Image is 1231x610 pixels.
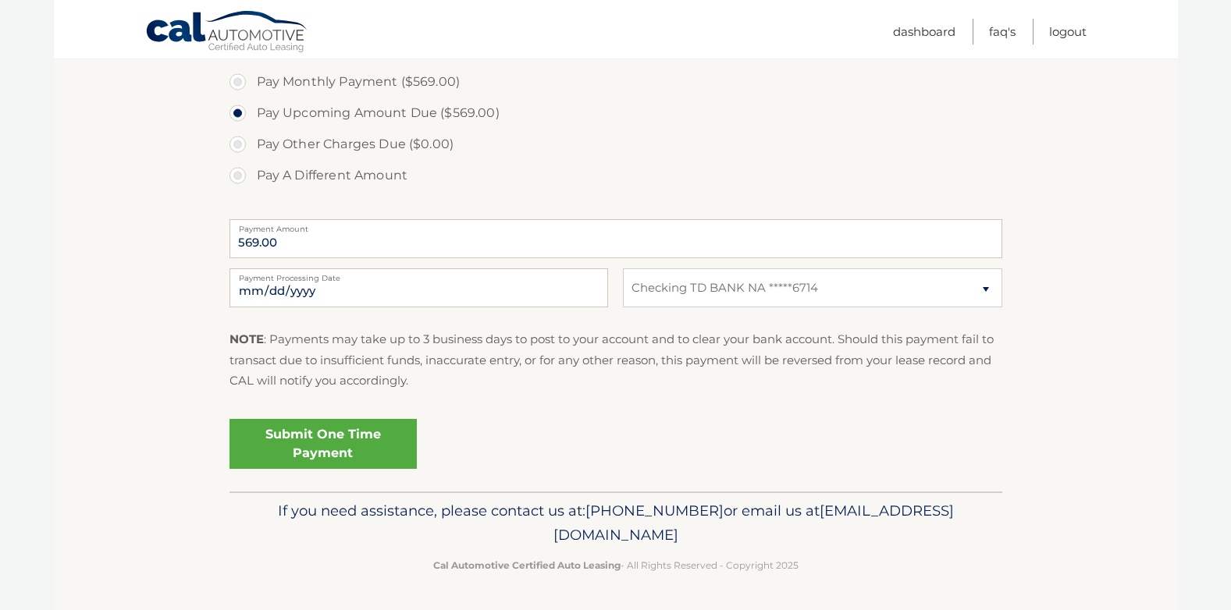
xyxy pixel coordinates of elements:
[229,219,1002,258] input: Payment Amount
[229,268,608,281] label: Payment Processing Date
[433,559,621,571] strong: Cal Automotive Certified Auto Leasing
[229,66,1002,98] label: Pay Monthly Payment ($569.00)
[1049,19,1087,44] a: Logout
[229,98,1002,129] label: Pay Upcoming Amount Due ($569.00)
[989,19,1016,44] a: FAQ's
[585,502,724,520] span: [PHONE_NUMBER]
[229,268,608,307] input: Payment Date
[893,19,955,44] a: Dashboard
[229,329,1002,391] p: : Payments may take up to 3 business days to post to your account and to clear your bank account....
[240,498,992,548] p: If you need assistance, please contact us at: or email us at
[229,332,264,346] strong: NOTE
[229,419,417,469] a: Submit One Time Payment
[229,129,1002,160] label: Pay Other Charges Due ($0.00)
[145,10,309,55] a: Cal Automotive
[229,160,1002,191] label: Pay A Different Amount
[229,219,1002,232] label: Payment Amount
[240,557,992,573] p: - All Rights Reserved - Copyright 2025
